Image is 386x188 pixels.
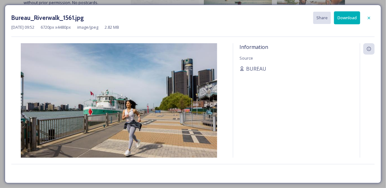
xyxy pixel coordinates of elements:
[239,55,253,61] span: Source
[105,24,119,30] span: 2.82 MB
[239,44,268,50] span: Information
[246,65,266,73] span: BUREAU
[11,24,34,30] span: [DATE] 09:52
[11,13,84,22] h3: Bureau_Riverwalk_1561.jpg
[313,12,331,24] button: Share
[11,43,227,174] img: Bureau_Riverwalk_1561.jpg
[41,24,71,30] span: 6720 px x 4480 px
[334,11,360,24] button: Download
[77,24,98,30] span: image/jpeg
